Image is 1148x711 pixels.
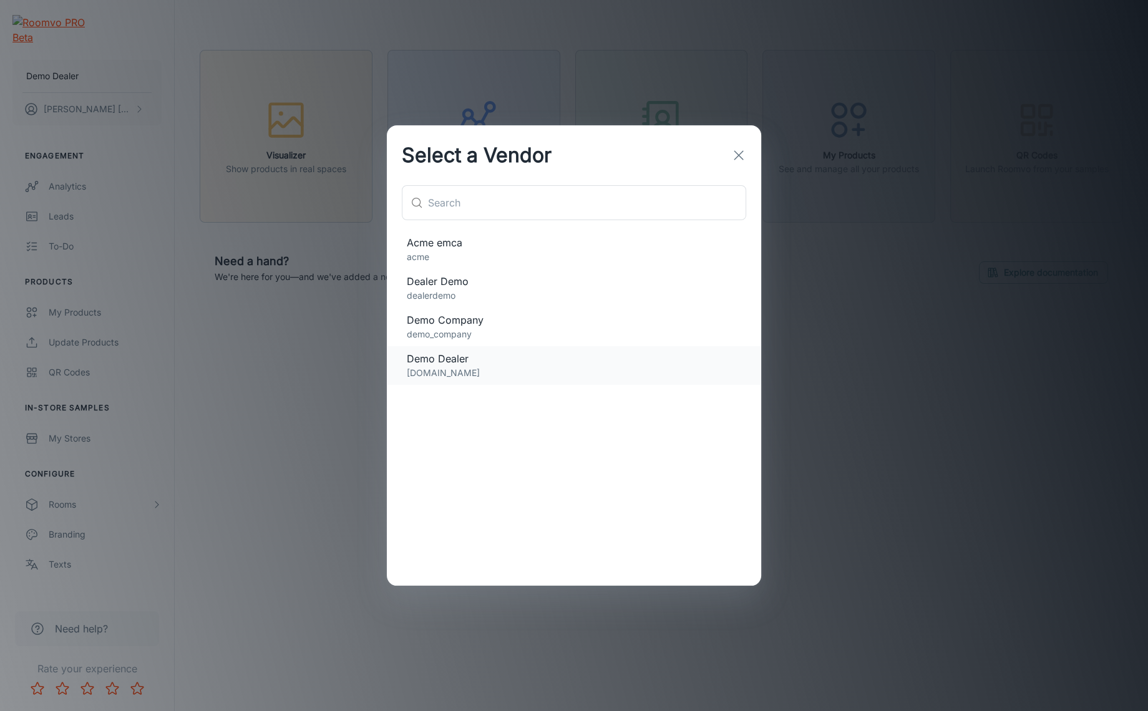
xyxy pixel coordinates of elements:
[407,274,741,289] span: Dealer Demo
[407,327,741,341] p: demo_company
[407,366,741,380] p: [DOMAIN_NAME]
[387,230,761,269] div: Acme emcaacme
[387,346,761,385] div: Demo Dealer[DOMAIN_NAME]
[387,307,761,346] div: Demo Companydemo_company
[407,289,741,302] p: dealerdemo
[407,250,741,264] p: acme
[407,235,741,250] span: Acme emca
[407,312,741,327] span: Demo Company
[407,351,741,366] span: Demo Dealer
[387,125,567,185] h2: Select a Vendor
[387,269,761,307] div: Dealer Demodealerdemo
[428,185,746,220] input: Search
